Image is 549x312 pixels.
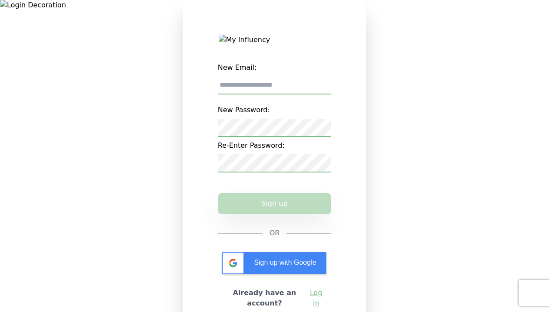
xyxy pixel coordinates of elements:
button: Sign up [218,193,332,214]
span: Sign up with Google [254,259,316,266]
label: New Email: [218,59,332,76]
h2: Already have an account? [225,288,305,309]
span: OR [270,228,280,238]
label: New Password: [218,101,332,119]
img: My Influency [219,35,330,45]
a: Log in [308,288,324,309]
div: Sign up with Google [222,252,326,274]
label: Re-Enter Password: [218,137,332,154]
